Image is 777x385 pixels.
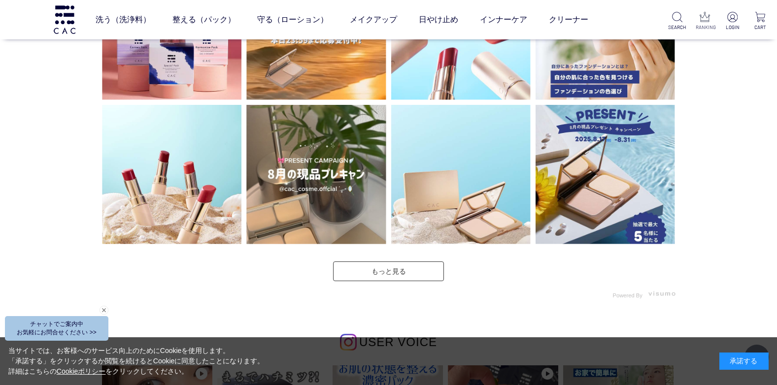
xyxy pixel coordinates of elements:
a: 日やけ止め [419,6,458,33]
a: CART [751,12,769,31]
div: 当サイトでは、お客様へのサービス向上のためにCookieを使用します。 「承諾する」をクリックするか閲覧を続けるとCookieに同意したことになります。 詳細はこちらの をクリックしてください。 [8,346,265,377]
p: SEARCH [668,24,686,31]
a: RANKING [696,12,713,31]
span: Powered By [613,292,642,298]
img: Photo by cac_cosme.official [391,105,531,244]
img: インスタグラムのロゴ [340,334,357,351]
a: SEARCH [668,12,686,31]
a: もっと見る [333,261,444,281]
a: Cookieポリシー [57,367,106,375]
a: 整える（パック） [172,6,236,33]
img: logo [52,5,77,33]
a: クリーナー [549,6,588,33]
a: メイクアップ [350,6,397,33]
img: visumo [648,291,676,296]
span: USER VOICE [359,335,437,349]
div: 承諾する [719,353,769,370]
a: インナーケア [480,6,527,33]
a: 洗う（洗浄料） [96,6,151,33]
img: Photo by cac_cosme.official [536,105,675,244]
a: LOGIN [724,12,742,31]
p: CART [751,24,769,31]
p: RANKING [696,24,713,31]
img: Photo by cac_cosme.official [102,105,241,244]
a: 守る（ローション） [257,6,328,33]
p: LOGIN [724,24,742,31]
